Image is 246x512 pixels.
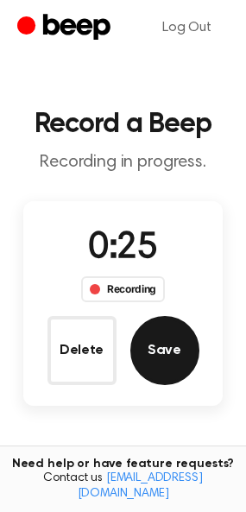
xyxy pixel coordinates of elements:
[14,111,232,138] h1: Record a Beep
[78,472,203,500] a: [EMAIL_ADDRESS][DOMAIN_NAME]
[10,471,236,502] span: Contact us
[14,152,232,174] p: Recording in progress.
[81,276,165,302] div: Recording
[47,316,117,385] button: Delete Audio Record
[17,11,115,45] a: Beep
[145,7,229,48] a: Log Out
[130,316,199,385] button: Save Audio Record
[88,231,157,267] span: 0:25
